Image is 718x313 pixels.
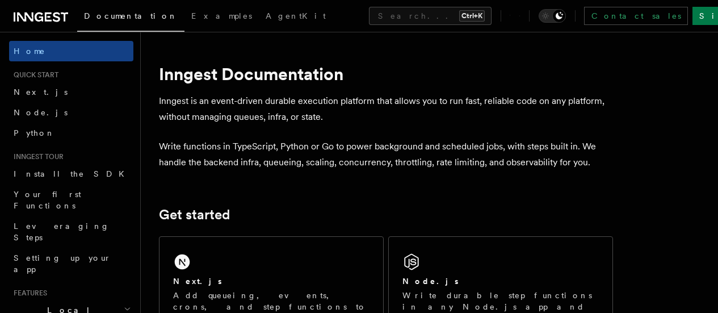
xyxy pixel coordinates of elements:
span: Next.js [14,87,68,97]
span: Leveraging Steps [14,222,110,242]
a: AgentKit [259,3,333,31]
span: Documentation [84,11,178,20]
span: Install the SDK [14,169,131,178]
span: AgentKit [266,11,326,20]
span: Inngest tour [9,152,64,161]
p: Write functions in TypeScript, Python or Go to power background and scheduled jobs, with steps bu... [159,139,613,170]
a: Get started [159,207,230,223]
span: Features [9,289,47,298]
button: Toggle dark mode [539,9,566,23]
span: Quick start [9,70,58,80]
a: Leveraging Steps [9,216,133,248]
a: Install the SDK [9,164,133,184]
a: Your first Functions [9,184,133,216]
a: Next.js [9,82,133,102]
button: Search...Ctrl+K [369,7,492,25]
span: Home [14,45,45,57]
h2: Next.js [173,276,222,287]
a: Home [9,41,133,61]
span: Setting up your app [14,253,111,274]
a: Contact sales [584,7,688,25]
h2: Node.js [402,276,459,287]
p: Inngest is an event-driven durable execution platform that allows you to run fast, reliable code ... [159,93,613,125]
a: Examples [184,3,259,31]
span: Examples [191,11,252,20]
a: Node.js [9,102,133,123]
kbd: Ctrl+K [459,10,485,22]
span: Node.js [14,108,68,117]
a: Documentation [77,3,184,32]
a: Setting up your app [9,248,133,279]
span: Your first Functions [14,190,81,210]
h1: Inngest Documentation [159,64,613,84]
a: Python [9,123,133,143]
span: Python [14,128,55,137]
